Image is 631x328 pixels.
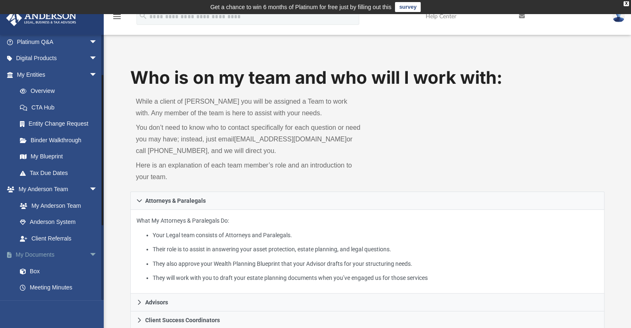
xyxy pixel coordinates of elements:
[145,317,220,323] span: Client Success Coordinators
[6,50,110,67] a: Digital Productsarrow_drop_down
[89,247,106,264] span: arrow_drop_down
[6,181,106,198] a: My Anderson Teamarrow_drop_down
[130,192,605,210] a: Attorneys & Paralegals
[6,66,110,83] a: My Entitiesarrow_drop_down
[89,50,106,67] span: arrow_drop_down
[130,210,605,294] div: Attorneys & Paralegals
[12,197,102,214] a: My Anderson Team
[12,214,106,231] a: Anderson System
[153,259,599,269] li: They also approve your Wealth Planning Blueprint that your Advisor drafts for your structuring ne...
[136,96,362,119] p: While a client of [PERSON_NAME] you will be assigned a Team to work with. Any member of the team ...
[12,116,110,132] a: Entity Change Request
[153,244,599,255] li: Their role is to assist in answering your asset protection, estate planning, and legal questions.
[12,132,110,148] a: Binder Walkthrough
[12,165,110,181] a: Tax Due Dates
[395,2,421,12] a: survey
[612,10,625,22] img: User Pic
[6,34,110,50] a: Platinum Q&Aarrow_drop_down
[12,296,106,312] a: Forms Library
[153,230,599,241] li: Your Legal team consists of Attorneys and Paralegals.
[130,294,605,311] a: Advisors
[136,122,362,157] p: You don’t need to know who to contact specifically for each question or need you may have; instea...
[153,273,599,283] li: They will work with you to draft your estate planning documents when you’ve engaged us for those ...
[12,83,110,100] a: Overview
[12,148,106,165] a: My Blueprint
[136,216,599,283] p: What My Attorneys & Paralegals Do:
[89,66,106,83] span: arrow_drop_down
[112,16,122,22] a: menu
[136,160,362,183] p: Here is an explanation of each team member’s role and an introduction to your team.
[112,12,122,22] i: menu
[624,1,629,6] div: close
[89,34,106,51] span: arrow_drop_down
[139,11,148,20] i: search
[12,230,106,247] a: Client Referrals
[234,136,346,143] a: [EMAIL_ADDRESS][DOMAIN_NAME]
[6,247,110,263] a: My Documentsarrow_drop_down
[89,181,106,198] span: arrow_drop_down
[4,10,79,26] img: Anderson Advisors Platinum Portal
[145,299,168,305] span: Advisors
[12,279,110,296] a: Meeting Minutes
[210,2,392,12] div: Get a chance to win 6 months of Platinum for free just by filling out this
[130,66,605,90] h1: Who is on my team and who will I work with:
[12,263,106,279] a: Box
[12,99,110,116] a: CTA Hub
[145,198,206,204] span: Attorneys & Paralegals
